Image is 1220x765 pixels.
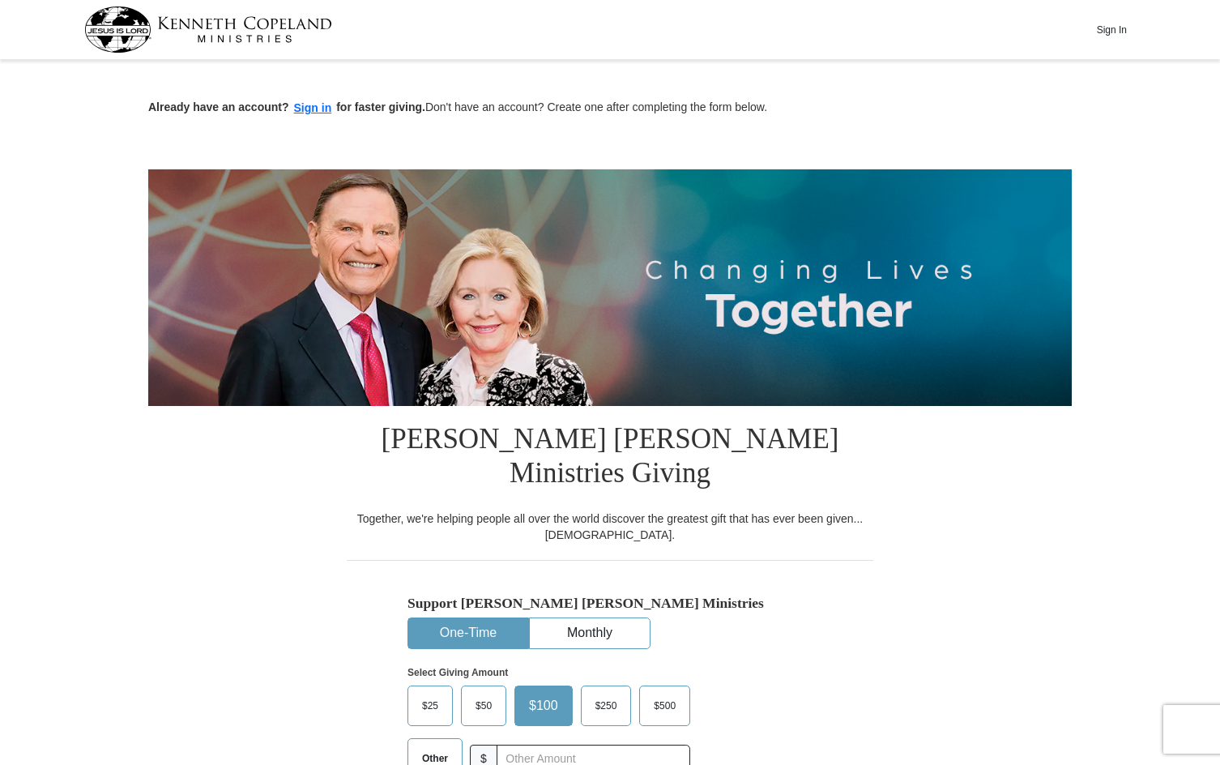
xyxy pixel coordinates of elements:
[587,694,625,718] span: $250
[347,406,873,511] h1: [PERSON_NAME] [PERSON_NAME] Ministries Giving
[289,99,337,118] button: Sign in
[347,511,873,543] div: Together, we're helping people all over the world discover the greatest gift that has ever been g...
[521,694,566,718] span: $100
[408,618,528,648] button: One-Time
[148,100,425,113] strong: Already have an account? for faster giving.
[148,99,1072,118] p: Don't have an account? Create one after completing the form below.
[530,618,650,648] button: Monthly
[467,694,500,718] span: $50
[84,6,332,53] img: kcm-header-logo.svg
[414,694,446,718] span: $25
[407,595,813,612] h5: Support [PERSON_NAME] [PERSON_NAME] Ministries
[646,694,684,718] span: $500
[407,667,508,678] strong: Select Giving Amount
[1087,17,1136,42] button: Sign In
